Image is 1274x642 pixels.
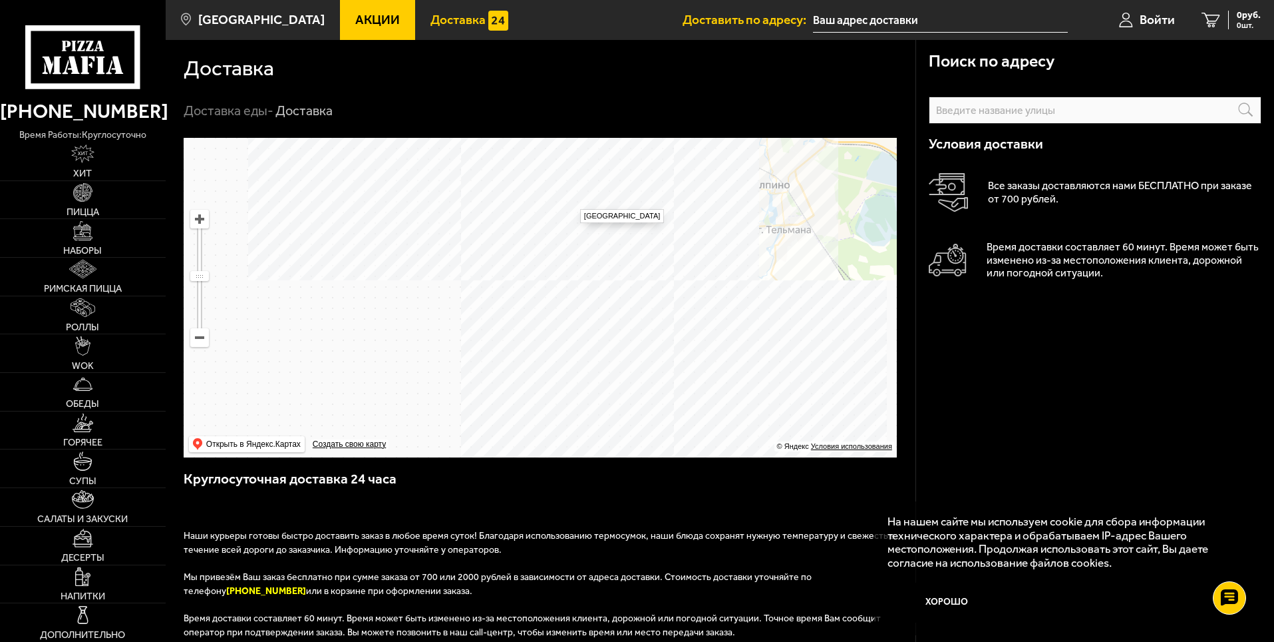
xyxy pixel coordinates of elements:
span: 0 руб. [1237,11,1261,20]
h1: Доставка [184,58,274,79]
span: Наборы [63,246,102,255]
span: Напитки [61,591,105,601]
input: Ваш адрес доставки [813,8,1068,33]
span: Акции [355,13,400,26]
span: Войти [1140,13,1175,26]
span: Супы [69,476,96,485]
span: Наши курьеры готовы быстро доставить заказ в любое время суток! Благодаря использованию термосумо... [184,530,895,555]
a: Создать свою карту [310,440,389,450]
button: Хорошо [887,583,1007,623]
img: 15daf4d41897b9f0e9f617042186c801.svg [488,11,508,31]
span: Горячее [63,438,102,447]
img: Оплата доставки [929,173,968,212]
input: Введите название улицы [929,97,1261,124]
h3: Круглосуточная доставка 24 часа [184,470,898,502]
span: Пицца [67,207,99,216]
span: Время доставки составляет 60 минут. Время может быть изменено из-за местоположения клиента, дорож... [184,613,881,638]
span: Десерты [61,553,104,562]
span: Салаты и закуски [37,514,128,523]
p: Время доставки составляет 60 минут. Время может быть изменено из-за местоположения клиента, дорож... [987,240,1261,280]
a: Условия использования [811,442,892,450]
span: [GEOGRAPHIC_DATA] [198,13,325,26]
p: Все заказы доставляются нами БЕСПЛАТНО при заказе от 700 рублей. [988,179,1261,206]
span: Обеды [66,399,99,408]
span: Дополнительно [40,630,125,639]
div: Доставка [275,103,333,120]
span: Хит [73,168,92,178]
img: Автомобиль доставки [929,244,967,276]
ymaps: © Яндекс [777,442,809,450]
ymaps: [GEOGRAPHIC_DATA] [584,212,661,220]
a: Доставка еды- [184,103,273,119]
p: На нашем сайте мы используем cookie для сбора информации технического характера и обрабатываем IP... [887,515,1235,570]
span: Доставить по адресу: [683,13,813,26]
ymaps: Открыть в Яндекс.Картах [206,436,301,452]
ymaps: Открыть в Яндекс.Картах [189,436,305,452]
span: WOK [72,361,94,370]
h3: Условия доставки [929,137,1261,151]
h3: Поиск по адресу [929,53,1054,70]
span: Доставка [430,13,486,26]
b: [PHONE_NUMBER] [226,585,306,597]
span: Мы привезём Ваш заказ бесплатно при сумме заказа от 700 или 2000 рублей в зависимости от адреса д... [184,571,812,597]
span: Римская пицца [44,284,122,293]
span: Роллы [66,322,99,332]
span: 0 шт. [1237,21,1261,29]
